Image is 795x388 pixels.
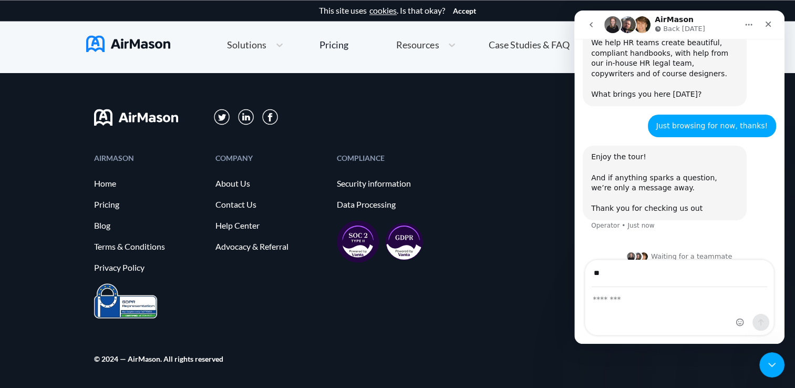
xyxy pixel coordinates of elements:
a: Pricing [319,35,348,54]
div: Pricing [319,40,348,49]
iframe: Intercom live chat [759,352,784,377]
a: cookies [369,6,397,15]
button: Accept cookies [453,7,476,15]
a: Data Processing [337,199,448,209]
img: gdpr-98ea35551734e2af8fd9405dbdaf8c18.svg [385,222,423,260]
span: Resources [396,40,439,49]
a: Help Center [215,220,326,230]
img: svg+xml;base64,PD94bWwgdmVyc2lvbj0iMS4wIiBlbmNvZGluZz0iVVRGLTgiPz4KPHN2ZyB3aWR0aD0iMzFweCIgaGVpZ2... [214,109,230,125]
iframe: Intercom live chat [574,11,784,344]
a: Contact Us [215,199,326,209]
img: svg+xml;base64,PD94bWwgdmVyc2lvbj0iMS4wIiBlbmNvZGluZz0iVVRGLTgiPz4KPHN2ZyB3aWR0aD0iMzBweCIgaGVpZ2... [262,109,278,125]
img: svg+xml;base64,PD94bWwgdmVyc2lvbj0iMS4wIiBlbmNvZGluZz0iVVRGLTgiPz4KPHN2ZyB3aWR0aD0iMzFweCIgaGVpZ2... [238,109,254,125]
a: Terms & Conditions [94,241,205,251]
div: AIRMASON [94,154,205,161]
img: AirMason Logo [86,35,170,52]
img: soc2-17851990f8204ed92eb8cdb2d5e8da73.svg [337,220,379,262]
div: © 2024 — AirMason. All rights reserved [94,355,223,362]
div: COMPANY [215,154,326,161]
a: Blog [94,220,205,230]
img: prighter-certificate-eu-7c0b0bead1821e86115914626e15d079.png [94,283,157,319]
a: Pricing [94,199,205,209]
img: svg+xml;base64,PHN2ZyB3aWR0aD0iMTYwIiBoZWlnaHQ9IjMyIiB2aWV3Qm94PSIwIDAgMTYwIDMyIiBmaWxsPSJub25lIi... [94,109,178,126]
a: Privacy Policy [94,262,205,272]
a: Security information [337,178,448,188]
a: Advocacy & Referral [215,241,326,251]
a: Home [94,178,205,188]
a: About Us [215,178,326,188]
div: COMPLIANCE [337,154,448,161]
span: Solutions [227,40,266,49]
span: Case Studies & FAQ [489,40,570,49]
